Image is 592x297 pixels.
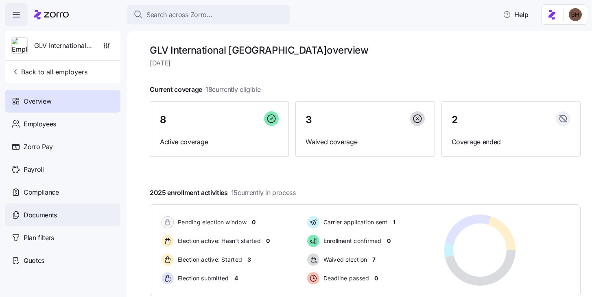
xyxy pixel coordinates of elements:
span: Waived election [321,256,367,264]
span: Compliance [24,187,59,197]
span: 18 currently eligible [205,85,261,95]
span: Payroll [24,165,44,175]
a: Payroll [5,158,120,181]
span: Waived coverage [306,137,424,147]
span: Employees [24,119,56,129]
span: Plan filters [24,233,54,243]
span: Enrollment confirmed [321,237,382,245]
span: Deadline passed [321,274,369,282]
a: Plan filters [5,226,120,249]
a: Quotes [5,249,120,272]
img: Employer logo [12,38,27,54]
span: 3 [247,256,251,264]
span: 2 [452,115,458,125]
span: Overview [24,96,51,106]
a: Overview [5,90,120,113]
span: Election active: Hasn't started [175,237,261,245]
span: 2025 enrollment activities [150,188,296,198]
span: 8 [160,115,166,125]
span: Election active: Started [175,256,242,264]
span: Pending election window [175,218,247,226]
a: Employees [5,113,120,135]
span: 0 [374,274,378,282]
span: 7 [372,256,376,264]
span: 15 currently in process [231,188,296,198]
span: 0 [387,237,391,245]
span: Documents [24,210,57,220]
h1: GLV International [GEOGRAPHIC_DATA] overview [150,44,581,56]
span: Current coverage [150,85,261,95]
button: Back to all employers [8,64,91,80]
span: 0 [266,237,270,245]
a: Compliance [5,181,120,204]
span: Zorro Pay [24,142,53,152]
span: Back to all employers [11,67,87,77]
img: c3c218ad70e66eeb89914ccc98a2927c [569,8,582,21]
span: [DATE] [150,58,581,68]
span: 1 [393,218,395,226]
span: GLV International [GEOGRAPHIC_DATA] [34,41,93,51]
span: Active coverage [160,137,279,147]
span: 4 [234,274,238,282]
span: Help [503,10,529,20]
span: 3 [306,115,312,125]
span: Carrier application sent [321,218,388,226]
span: Coverage ended [452,137,570,147]
button: Search across Zorro... [127,5,290,24]
a: Zorro Pay [5,135,120,158]
span: Search across Zorro... [146,10,212,20]
span: Election submitted [175,274,229,282]
span: Quotes [24,256,44,266]
span: 0 [252,218,256,226]
a: Documents [5,204,120,226]
button: Help [496,7,535,23]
